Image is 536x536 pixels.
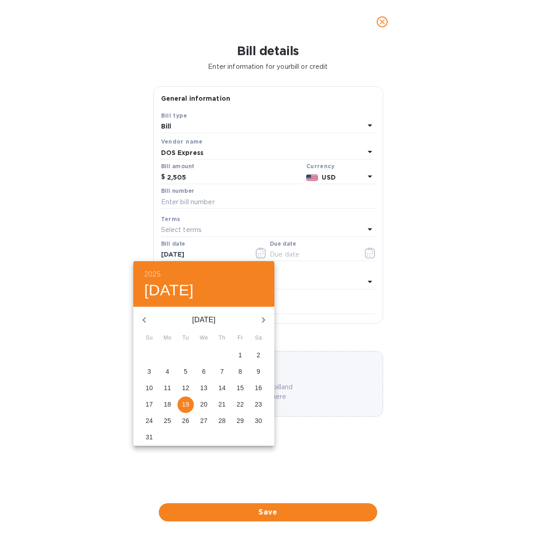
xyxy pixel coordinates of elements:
[237,400,244,409] p: 22
[155,314,253,325] p: [DATE]
[141,413,157,429] button: 24
[164,416,171,425] p: 25
[250,347,267,364] button: 2
[147,367,151,376] p: 3
[146,416,153,425] p: 24
[257,367,260,376] p: 9
[214,364,230,380] button: 7
[214,380,230,397] button: 14
[214,397,230,413] button: 21
[218,383,226,392] p: 14
[141,334,157,343] span: Su
[232,364,248,380] button: 8
[144,268,161,281] button: 2025
[182,400,189,409] p: 19
[159,334,176,343] span: Mo
[146,383,153,392] p: 10
[141,364,157,380] button: 3
[159,364,176,380] button: 4
[232,413,248,429] button: 29
[144,281,194,300] button: [DATE]
[146,433,153,442] p: 31
[250,397,267,413] button: 23
[177,397,194,413] button: 19
[200,400,207,409] p: 20
[232,334,248,343] span: Fr
[141,429,157,446] button: 31
[237,416,244,425] p: 29
[177,334,194,343] span: Tu
[196,334,212,343] span: We
[196,380,212,397] button: 13
[250,380,267,397] button: 16
[164,383,171,392] p: 11
[200,416,207,425] p: 27
[159,380,176,397] button: 11
[238,350,242,360] p: 1
[182,416,189,425] p: 26
[177,364,194,380] button: 5
[214,334,230,343] span: Th
[218,416,226,425] p: 28
[196,413,212,429] button: 27
[250,413,267,429] button: 30
[250,334,267,343] span: Sa
[255,383,262,392] p: 16
[232,347,248,364] button: 1
[166,367,169,376] p: 4
[218,400,226,409] p: 21
[141,380,157,397] button: 10
[196,397,212,413] button: 20
[141,397,157,413] button: 17
[159,397,176,413] button: 18
[146,400,153,409] p: 17
[177,413,194,429] button: 26
[200,383,207,392] p: 13
[214,413,230,429] button: 28
[220,367,224,376] p: 7
[232,397,248,413] button: 22
[255,400,262,409] p: 23
[238,367,242,376] p: 8
[250,364,267,380] button: 9
[232,380,248,397] button: 15
[255,416,262,425] p: 30
[257,350,260,360] p: 2
[164,400,171,409] p: 18
[159,413,176,429] button: 25
[184,367,187,376] p: 5
[202,367,206,376] p: 6
[177,380,194,397] button: 12
[196,364,212,380] button: 6
[182,383,189,392] p: 12
[237,383,244,392] p: 15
